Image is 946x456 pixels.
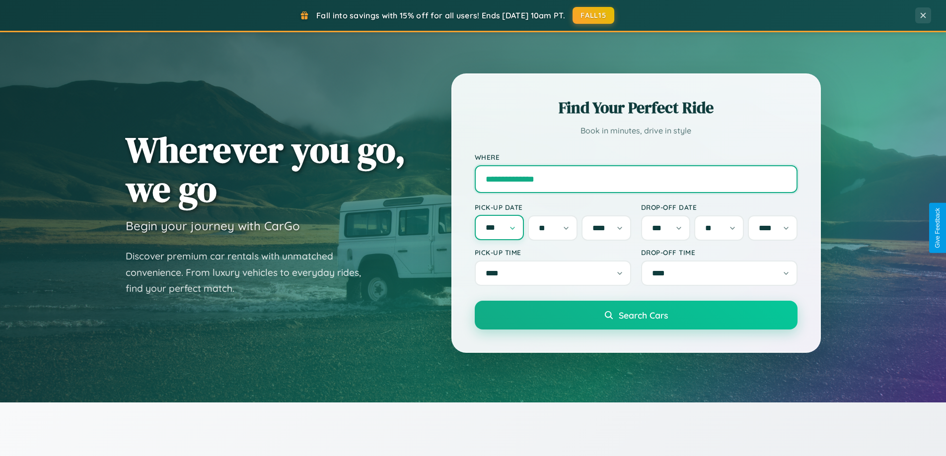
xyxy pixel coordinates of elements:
[475,97,798,119] h2: Find Your Perfect Ride
[475,301,798,329] button: Search Cars
[573,7,614,24] button: FALL15
[475,124,798,138] p: Book in minutes, drive in style
[619,310,668,321] span: Search Cars
[475,203,631,211] label: Pick-up Date
[641,203,798,211] label: Drop-off Date
[641,248,798,257] label: Drop-off Time
[126,248,374,297] p: Discover premium car rentals with unmatched convenience. From luxury vehicles to everyday rides, ...
[475,153,798,161] label: Where
[934,208,941,248] div: Give Feedback
[126,130,406,208] h1: Wherever you go, we go
[475,248,631,257] label: Pick-up Time
[316,10,565,20] span: Fall into savings with 15% off for all users! Ends [DATE] 10am PT.
[126,218,300,233] h3: Begin your journey with CarGo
